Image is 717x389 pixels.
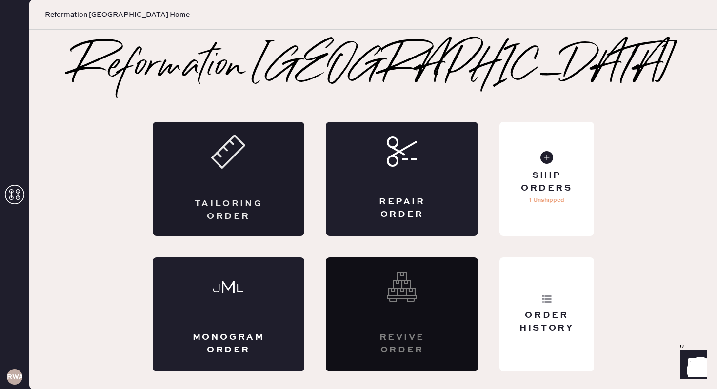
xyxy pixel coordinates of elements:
div: Interested? Contact us at care@hemster.co [326,257,478,371]
div: Ship Orders [507,170,586,194]
p: 1 Unshipped [529,194,564,206]
h3: RWA [7,373,22,380]
div: Monogram Order [192,331,266,356]
div: Order History [507,310,586,334]
span: Reformation [GEOGRAPHIC_DATA] Home [45,10,190,19]
div: Repair Order [365,196,439,220]
iframe: Front Chat [671,345,713,387]
div: Tailoring Order [192,198,266,222]
h2: Reformation [GEOGRAPHIC_DATA] [72,48,675,87]
div: Revive order [365,331,439,356]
